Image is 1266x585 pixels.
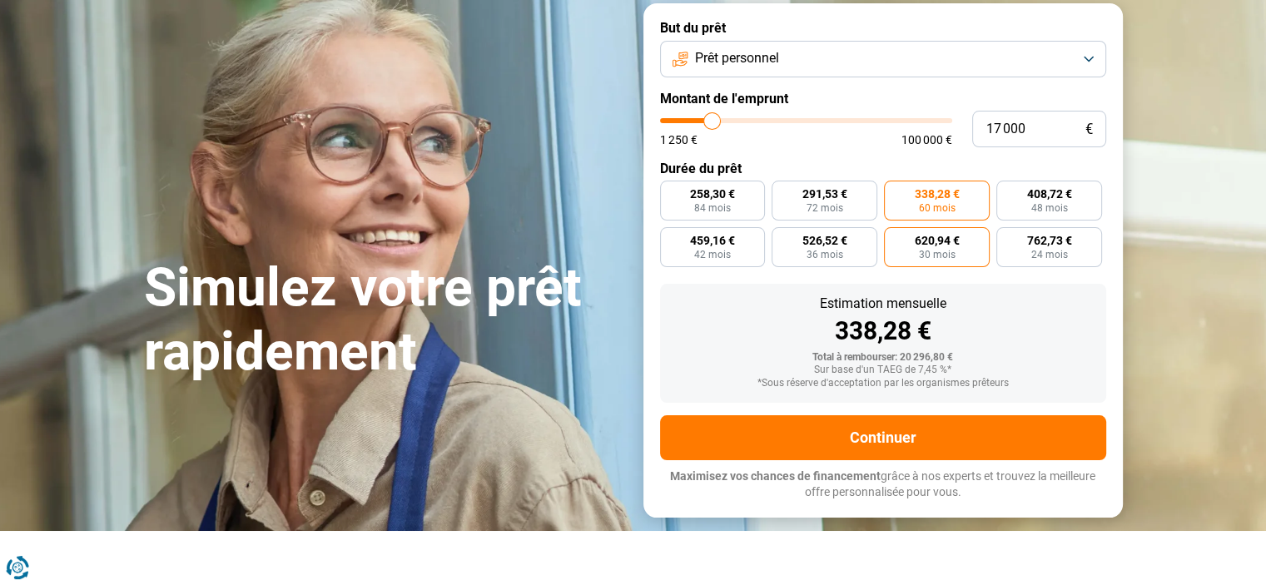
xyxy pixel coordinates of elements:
[673,319,1093,344] div: 338,28 €
[690,235,735,246] span: 459,16 €
[1031,203,1068,213] span: 48 mois
[660,20,1106,36] label: But du prêt
[695,49,779,67] span: Prêt personnel
[802,188,847,200] span: 291,53 €
[660,415,1106,460] button: Continuer
[690,188,735,200] span: 258,30 €
[694,203,731,213] span: 84 mois
[694,250,731,260] span: 42 mois
[660,91,1106,107] label: Montant de l'emprunt
[660,161,1106,176] label: Durée du prêt
[919,203,956,213] span: 60 mois
[1027,188,1072,200] span: 408,72 €
[673,297,1093,310] div: Estimation mensuelle
[802,235,847,246] span: 526,52 €
[673,352,1093,364] div: Total à rembourser: 20 296,80 €
[807,203,843,213] span: 72 mois
[673,378,1093,389] div: *Sous réserve d'acceptation par les organismes prêteurs
[670,469,881,483] span: Maximisez vos chances de financement
[660,41,1106,77] button: Prêt personnel
[915,188,960,200] span: 338,28 €
[144,256,623,384] h1: Simulez votre prêt rapidement
[1031,250,1068,260] span: 24 mois
[901,134,952,146] span: 100 000 €
[915,235,960,246] span: 620,94 €
[1085,122,1093,136] span: €
[1027,235,1072,246] span: 762,73 €
[673,364,1093,376] div: Sur base d'un TAEG de 7,45 %*
[660,468,1106,501] p: grâce à nos experts et trouvez la meilleure offre personnalisée pour vous.
[660,134,698,146] span: 1 250 €
[919,250,956,260] span: 30 mois
[807,250,843,260] span: 36 mois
